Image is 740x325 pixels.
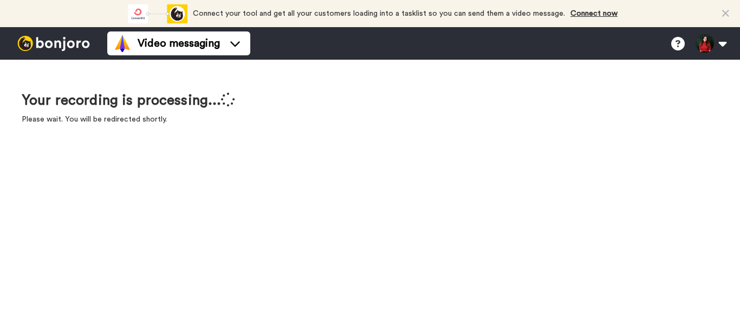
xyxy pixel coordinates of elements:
[138,36,220,51] span: Video messaging
[22,92,235,109] h1: Your recording is processing...
[114,35,131,52] img: vm-color.svg
[128,4,187,23] div: animation
[13,36,94,51] img: bj-logo-header-white.svg
[193,10,565,17] span: Connect your tool and get all your customers loading into a tasklist so you can send them a video...
[570,10,618,17] a: Connect now
[22,114,235,125] p: Please wait. You will be redirected shortly.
